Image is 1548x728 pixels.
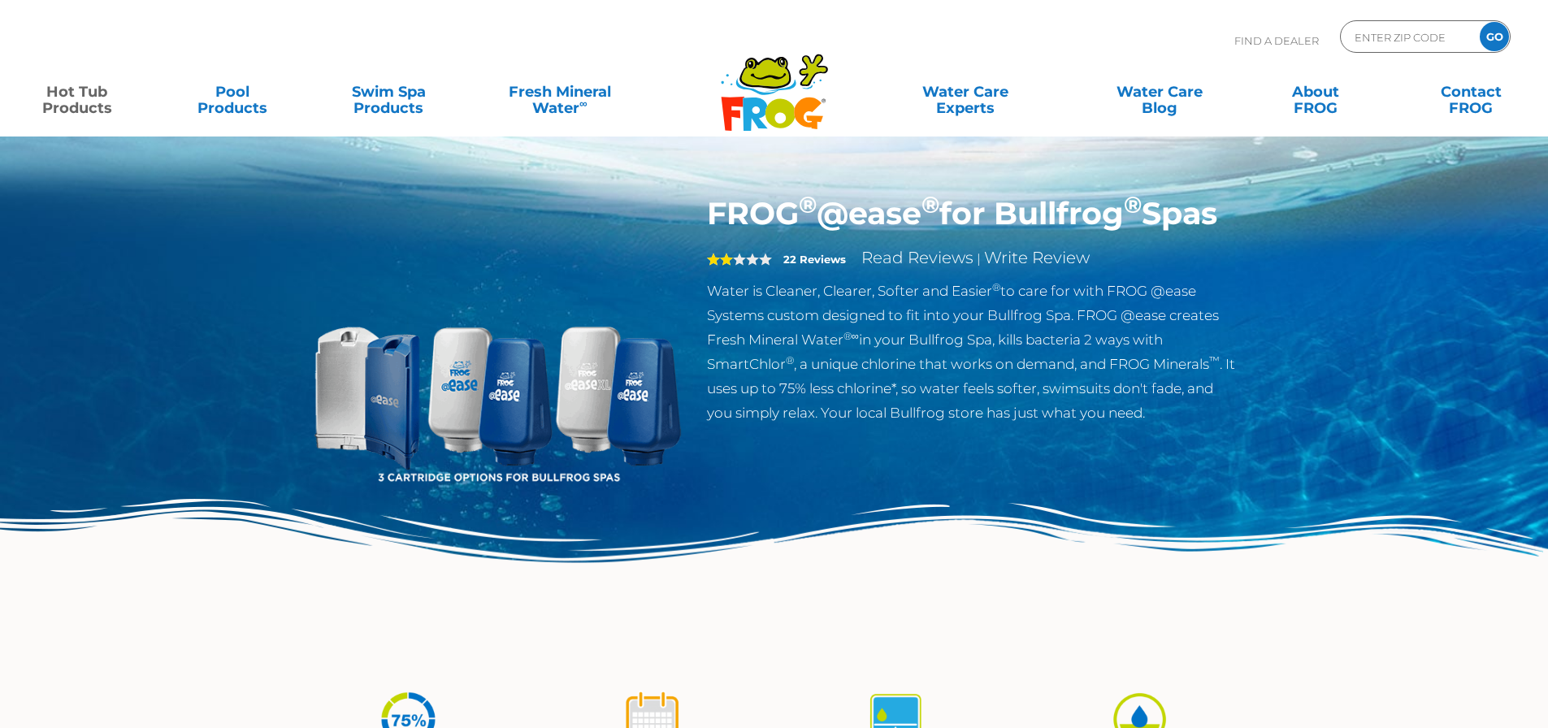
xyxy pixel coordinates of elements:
input: GO [1480,22,1509,51]
img: Frog Products Logo [712,32,837,132]
sup: ™ [1209,354,1220,366]
a: Hot TubProducts [16,76,137,108]
sup: ® [992,281,1000,293]
a: Swim SpaProducts [328,76,449,108]
a: Water CareExperts [867,76,1064,108]
a: Water CareBlog [1099,76,1220,108]
p: Find A Dealer [1234,20,1319,61]
span: | [977,251,981,266]
span: 2 [707,253,733,266]
a: ContactFROG [1411,76,1532,108]
a: PoolProducts [172,76,293,108]
img: bullfrog-product-hero.png [311,195,683,567]
strong: 22 Reviews [783,253,846,266]
sup: ® [921,190,939,219]
a: AboutFROG [1255,76,1376,108]
h1: FROG @ease for Bullfrog Spas [707,195,1238,232]
a: Write Review [984,248,1090,267]
sup: ∞ [579,97,588,110]
sup: ® [786,354,794,366]
sup: ®∞ [843,330,859,342]
sup: ® [1124,190,1142,219]
sup: ® [799,190,817,219]
a: Read Reviews [861,248,973,267]
a: Fresh MineralWater∞ [483,76,635,108]
p: Water is Cleaner, Clearer, Softer and Easier to care for with FROG @ease Systems custom designed ... [707,279,1238,425]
